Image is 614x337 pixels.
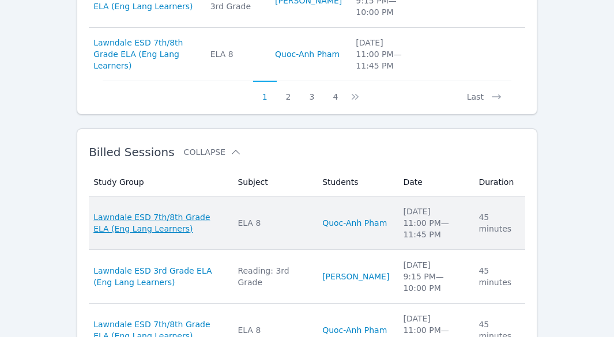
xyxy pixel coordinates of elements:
[403,259,465,294] div: [DATE] 9:15 PM — 10:00 PM
[89,28,525,81] tr: Lawndale ESD 7th/8th Grade ELA (Eng Lang Learners)ELA 8Quoc-Anh Pham[DATE]11:00 PM—11:45 PM
[322,217,387,229] a: Quoc-Anh Pham
[89,196,525,250] tr: Lawndale ESD 7th/8th Grade ELA (Eng Lang Learners)ELA 8Quoc-Anh Pham[DATE]11:00 PM—11:45 PM45 min...
[479,211,518,234] div: 45 minutes
[396,168,472,196] th: Date
[238,265,308,288] div: Reading: 3rd Grade
[238,217,308,229] div: ELA 8
[89,168,231,196] th: Study Group
[458,81,511,103] button: Last
[253,81,277,103] button: 1
[184,146,242,158] button: Collapse
[275,48,340,60] a: Quoc-Anh Pham
[472,168,525,196] th: Duration
[89,250,525,304] tr: Lawndale ESD 3rd Grade ELA (Eng Lang Learners)Reading: 3rd Grade[PERSON_NAME][DATE]9:15 PM—10:00 ...
[89,145,174,159] span: Billed Sessions
[356,37,415,71] div: [DATE] 11:00 PM — 11:45 PM
[93,265,224,288] a: Lawndale ESD 3rd Grade ELA (Eng Lang Learners)
[231,168,315,196] th: Subject
[93,37,197,71] a: Lawndale ESD 7th/8th Grade ELA (Eng Lang Learners)
[277,81,300,103] button: 2
[210,48,261,60] div: ELA 8
[403,206,465,240] div: [DATE] 11:00 PM — 11:45 PM
[238,324,308,336] div: ELA 8
[322,271,389,282] a: [PERSON_NAME]
[93,211,224,234] a: Lawndale ESD 7th/8th Grade ELA (Eng Lang Learners)
[323,81,347,103] button: 4
[315,168,396,196] th: Students
[479,265,518,288] div: 45 minutes
[322,324,387,336] a: Quoc-Anh Pham
[300,81,324,103] button: 3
